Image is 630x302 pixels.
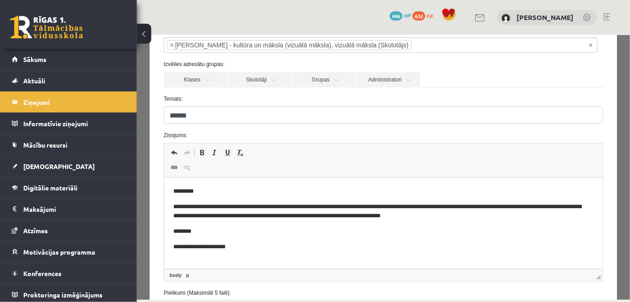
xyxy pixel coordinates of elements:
legend: Maksājumi [23,199,125,220]
li: Ilze Kolka - kultūra un māksla (vizuālā māksla), vizuālā māksla (Skolotājs) [30,5,275,15]
span: xp [427,11,433,19]
a: Элемент p [47,236,54,244]
a: 446 mP [390,11,411,19]
legend: Ziņojumi [23,92,125,113]
a: Atzīmes [12,220,125,241]
a: Skolotāji [91,37,155,52]
span: Mācību resursi [23,141,67,149]
a: Курсив (Ctrl+I) [72,112,84,123]
a: Mācību resursi [12,134,125,155]
a: Подчеркнутый (Ctrl+U) [84,112,97,123]
a: Informatīvie ziņojumi [12,113,125,134]
a: Rīgas 1. Tālmācības vidusskola [10,16,83,39]
span: mP [404,11,411,19]
span: Перетащите для изменения размера [460,240,464,244]
span: × [33,5,37,15]
label: Izvēlies adresātu grupas: [20,25,473,33]
span: Noņemt visus vienumus [452,5,456,15]
span: Proktoringa izmēģinājums [23,291,103,299]
a: Повторить (Ctrl+Y) [44,112,57,123]
span: Konferences [23,269,62,277]
legend: Informatīvie ziņojumi [23,113,125,134]
label: Ziņojums: [20,96,473,104]
a: Klases [27,37,91,52]
span: Digitālie materiāli [23,184,77,192]
a: [PERSON_NAME] [516,13,573,22]
span: Motivācijas programma [23,248,95,256]
a: Отменить (Ctrl+Z) [31,112,44,123]
a: Вставить/Редактировать ссылку (Ctrl+K) [31,127,44,138]
a: Maksājumi [12,199,125,220]
span: [DEMOGRAPHIC_DATA] [23,162,95,170]
span: 446 [390,11,403,20]
label: Temats: [20,60,473,68]
a: Полужирный (Ctrl+B) [59,112,72,123]
iframe: Визуальный текстовый редактор, wiswyg-editor-47433915115280-1760464420-391 [27,143,466,234]
span: Aktuāli [23,77,45,85]
a: Motivācijas programma [12,241,125,262]
a: Konferences [12,263,125,284]
a: [DEMOGRAPHIC_DATA] [12,156,125,177]
a: Digitālie materiāli [12,177,125,198]
a: 632 xp [413,11,437,19]
a: Grupas [155,37,219,52]
span: Sākums [23,55,46,63]
a: Убрать ссылку [44,127,57,138]
a: Sākums [12,49,125,70]
a: Ziņojumi [12,92,125,113]
a: Элемент body [31,236,46,244]
a: Administratori [220,37,284,52]
img: Arīna Badretdinova [501,14,511,23]
span: Atzīmes [23,226,48,235]
label: Pielikumi (Maksimāli 5 faili): [20,254,473,262]
a: Aktuāli [12,70,125,91]
span: 632 [413,11,425,20]
a: Убрать форматирование [97,112,110,123]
